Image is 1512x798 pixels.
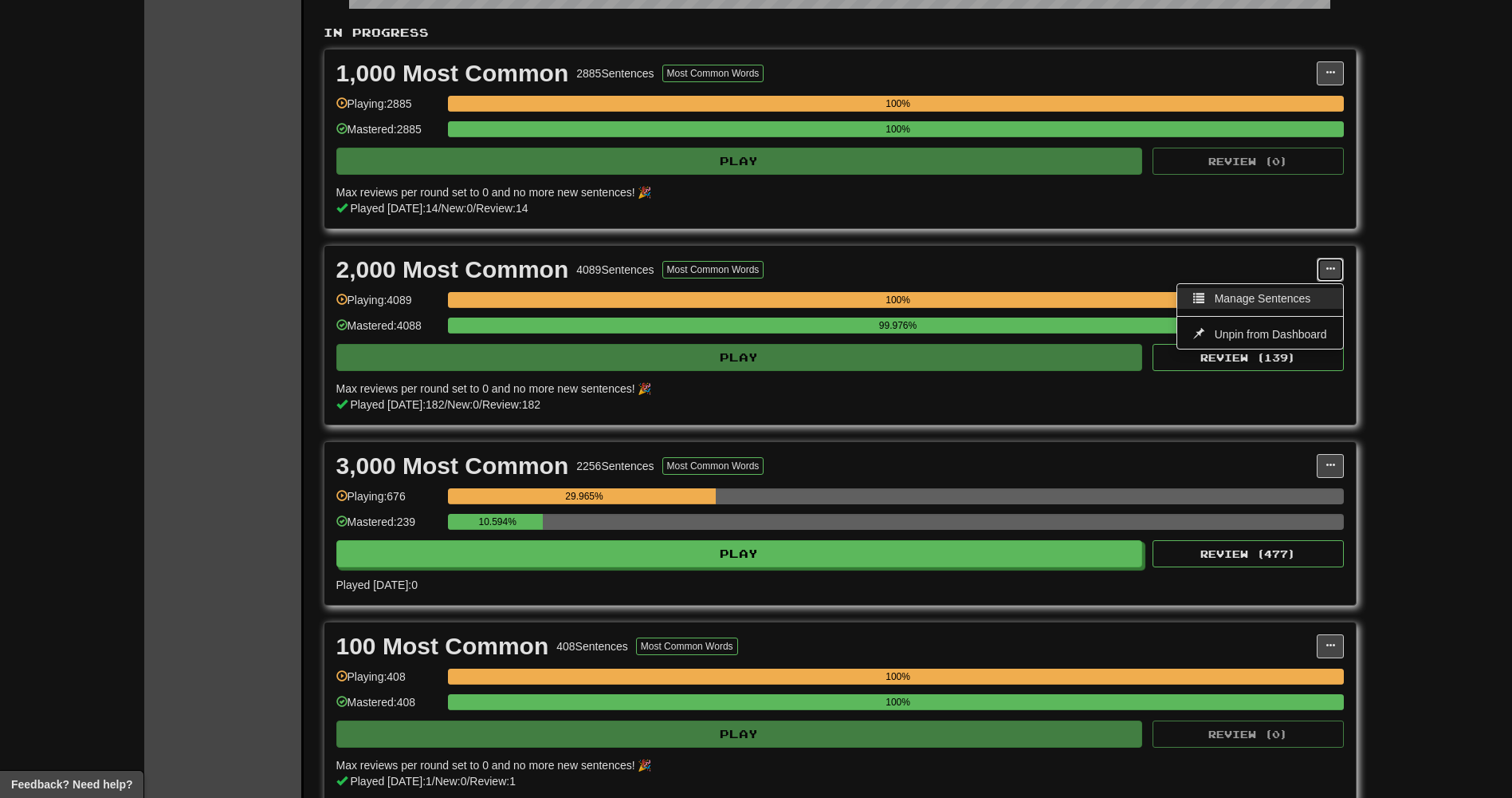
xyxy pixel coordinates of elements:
button: Play [336,148,1143,175]
div: 100% [453,121,1344,137]
span: / [438,202,442,215]
button: Review (477) [1153,540,1344,567]
div: 100% [453,292,1344,308]
button: Play [336,721,1143,748]
span: Played [DATE]: 182 [350,398,444,411]
div: Playing: 676 [336,488,440,515]
div: Mastered: 4088 [336,318,440,344]
div: 2885 Sentences [576,65,654,81]
span: Played [DATE]: 1 [350,775,431,788]
span: New: 0 [442,202,473,215]
span: Unpin from Dashboard [1215,328,1327,341]
span: / [444,398,447,411]
div: 2256 Sentences [576,458,654,474]
div: Playing: 408 [336,669,440,695]
a: Manage Sentences [1177,288,1342,309]
div: 408 Sentences [556,638,628,654]
span: / [466,775,469,788]
div: 29.965% [453,488,717,504]
span: Review: 14 [476,202,528,215]
div: 3,000 Most Common [336,454,569,478]
div: Max reviews per round set to 0 and no more new sentences! 🎉 [336,757,1334,773]
span: Played [DATE]: 0 [336,579,418,591]
button: Most Common Words [636,638,738,655]
span: / [479,398,482,411]
span: New: 0 [447,398,479,411]
div: 100% [453,694,1344,710]
div: Max reviews per round set to 0 and no more new sentences! 🎉 [336,184,1334,200]
div: Mastered: 2885 [336,121,440,148]
div: Max reviews per round set to 0 and no more new sentences! 🎉 [336,381,1334,397]
span: Review: 182 [482,398,540,411]
div: Playing: 2885 [336,96,440,122]
span: / [432,775,435,788]
span: Review: 1 [469,775,516,788]
span: Open feedback widget [11,776,132,792]
div: 2,000 Most Common [336,258,569,282]
span: New: 0 [435,775,467,788]
span: Manage Sentences [1215,292,1311,305]
div: Mastered: 408 [336,694,440,721]
button: Review (0) [1153,721,1344,748]
div: 100 Most Common [336,634,549,658]
div: 99.976% [453,318,1343,334]
button: Play [336,540,1143,567]
button: Review (139) [1153,344,1344,371]
button: Most Common Words [662,457,764,475]
div: Mastered: 239 [336,514,440,540]
div: 4089 Sentences [576,262,654,278]
button: Play [336,344,1143,371]
a: Unpin from Dashboard [1177,324,1342,345]
div: 100% [453,669,1344,685]
span: / [473,202,476,215]
button: Review (0) [1153,148,1344,175]
div: 10.594% [453,514,543,530]
div: 1,000 Most Common [336,61,569,85]
button: Most Common Words [662,261,764,279]
span: Played [DATE]: 14 [350,202,438,215]
div: 100% [453,96,1344,112]
p: In Progress [324,25,1357,41]
div: Playing: 4089 [336,292,440,318]
button: Most Common Words [662,65,764,82]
